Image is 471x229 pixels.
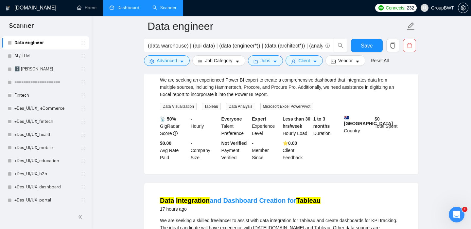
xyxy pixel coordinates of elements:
span: holder [80,158,86,163]
span: holder [80,40,86,46]
img: logo [6,3,10,13]
span: caret-down [235,59,240,64]
div: GigRadar Score [159,115,189,137]
button: setting [458,3,468,13]
div: Duration [312,115,343,137]
b: Expert [252,116,266,122]
a: Reset All [371,57,389,64]
a: +Des_UI/UX_education [14,154,77,167]
div: Payment Verified [220,140,251,161]
span: idcard [331,59,336,64]
a: +Des_UI/UX_portal [14,194,77,207]
a: ==================== [14,76,77,89]
mark: Data [160,197,174,204]
span: Tableau [202,103,221,110]
button: settingAdvancedcaret-down [144,55,190,66]
b: $ 0 [375,116,380,122]
span: Job Category [205,57,232,64]
span: Data Analysis [226,103,255,110]
b: 📡 50% [160,116,176,122]
span: copy [387,43,399,48]
a: +Des_UI/UX_fintech [14,115,77,128]
a: AI / LLM [14,49,77,63]
div: Hourly [189,115,220,137]
span: Vendor [338,57,353,64]
iframe: Intercom live chat [449,207,464,222]
a: searchScanner [152,5,177,10]
div: Client Feedback [281,140,312,161]
span: setting [149,59,154,64]
span: user [291,59,296,64]
a: +Des_UI/UX_dashboard [14,181,77,194]
a: homeHome [77,5,96,10]
a: +Des_UI/UX_mobile [14,141,77,154]
a: +Des_UI/UX_health [14,128,77,141]
b: Less than 30 hrs/week [283,116,310,129]
div: Talent Preference [220,115,251,137]
a: Data Integrationand Dashboard Creation forTableau [160,197,321,204]
span: delete [403,43,416,48]
span: holder [80,93,86,98]
span: holder [80,53,86,59]
span: Advanced [157,57,177,64]
a: Data engineer [14,36,77,49]
span: folder [253,59,258,64]
span: double-left [78,214,84,220]
span: holder [80,198,86,203]
b: - [252,141,253,146]
a: setting [458,5,468,10]
button: userClientcaret-down [286,55,323,66]
span: info-circle [325,44,330,48]
b: $0.00 [160,141,171,146]
img: 🇦🇺 [344,115,349,120]
span: holder [80,106,86,111]
b: [GEOGRAPHIC_DATA] [344,115,393,126]
button: copy [386,39,399,52]
div: 17 hours ago [160,205,321,213]
a: +Des_UI/UX_ eCommerce [14,102,77,115]
span: Save [361,42,373,50]
input: Scanner name... [148,18,405,34]
b: Not Verified [221,141,247,146]
img: upwork-logo.png [378,5,384,10]
span: 232 [407,4,414,11]
a: Fintech [14,89,77,102]
span: Microsoft Excel PowerPivot [260,103,313,110]
span: edit [407,22,415,30]
span: caret-down [313,59,317,64]
button: Save [351,39,383,52]
span: holder [80,184,86,190]
button: search [334,39,347,52]
span: Connects: [386,4,405,11]
span: bars [198,59,202,64]
b: Everyone [221,116,242,122]
input: Search Freelance Jobs... [148,42,323,50]
span: Jobs [261,57,270,64]
div: Total Spent [373,115,404,137]
b: 1 to 3 months [313,116,330,129]
a: dashboardDashboard [110,5,139,10]
span: info-circle [173,131,178,136]
span: 1 [462,207,467,212]
div: Company Size [189,140,220,161]
span: user [422,6,427,10]
span: caret-down [355,59,360,64]
span: search [334,43,347,48]
span: Scanner [4,21,39,35]
span: caret-down [180,59,184,64]
div: Avg Rate Paid [159,140,189,161]
mark: Tableau [296,197,321,204]
b: - [191,141,192,146]
div: Member Since [251,140,281,161]
span: Data Visualization [160,103,197,110]
a: 🗄️ [PERSON_NAME] [14,63,77,76]
span: holder [80,132,86,137]
button: delete [403,39,416,52]
span: caret-down [273,59,277,64]
button: barsJob Categorycaret-down [192,55,245,66]
mark: Integration [176,197,210,204]
span: holder [80,145,86,150]
span: Client [298,57,310,64]
b: ⭐️ 0.00 [283,141,297,146]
